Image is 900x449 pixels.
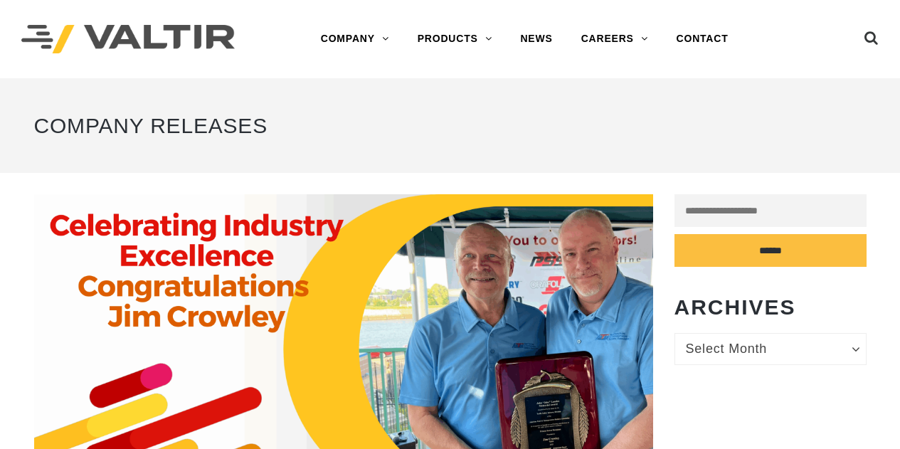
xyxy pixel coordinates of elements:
[34,114,268,137] span: Company Releases
[403,25,507,53] a: PRODUCTS
[567,25,662,53] a: CAREERS
[674,333,867,365] a: Select Month
[21,25,235,54] img: Valtir
[662,25,743,53] a: CONTACT
[674,295,867,319] h2: Archives
[506,25,566,53] a: NEWS
[686,339,840,358] span: Select Month
[307,25,403,53] a: COMPANY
